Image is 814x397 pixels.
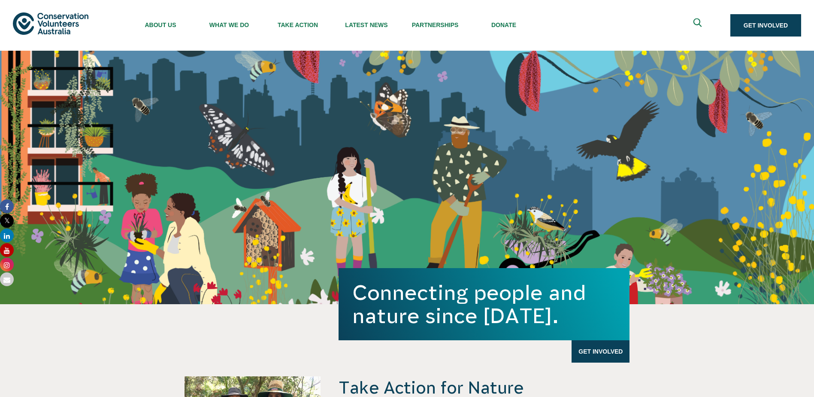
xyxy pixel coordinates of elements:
[693,18,704,33] span: Expand search box
[688,15,709,36] button: Expand search box Close search box
[263,21,332,28] span: Take Action
[572,340,629,363] a: Get Involved
[332,21,401,28] span: Latest News
[195,21,263,28] span: What We Do
[730,14,801,37] a: Get Involved
[13,12,88,34] img: logo.svg
[469,21,538,28] span: Donate
[401,21,469,28] span: Partnerships
[352,281,616,327] h1: Connecting people and nature since [DATE].
[126,21,195,28] span: About Us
